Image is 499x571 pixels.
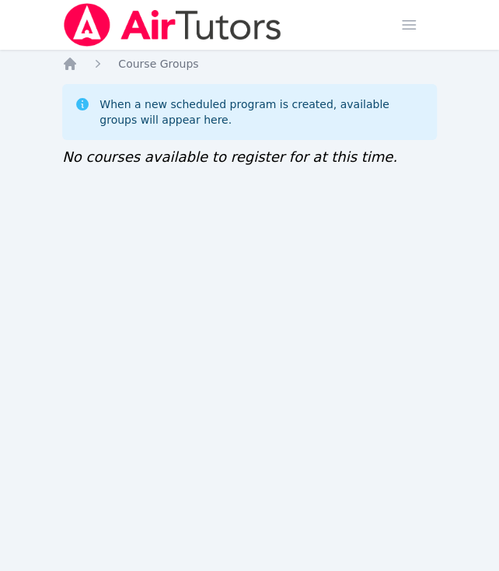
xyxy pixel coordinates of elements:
[62,56,437,72] nav: Breadcrumb
[118,58,198,70] span: Course Groups
[62,149,397,165] span: No courses available to register for at this time.
[118,56,198,72] a: Course Groups
[99,96,424,128] div: When a new scheduled program is created, available groups will appear here.
[62,3,282,47] img: Air Tutors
